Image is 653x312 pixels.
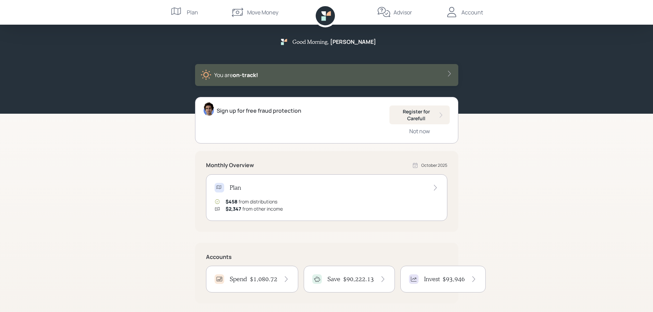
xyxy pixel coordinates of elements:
div: You are [214,71,258,79]
div: October 2025 [421,162,447,169]
h4: Spend [230,275,247,283]
div: Register for Carefull [395,108,444,122]
h5: Good Morning , [292,38,329,45]
h4: Plan [230,184,241,191]
h4: Save [327,275,340,283]
h5: Monthly Overview [206,162,254,169]
div: Account [461,8,483,16]
span: $2,347 [226,205,241,212]
div: from other income [226,205,283,212]
h4: $93,946 [443,275,465,283]
h4: $1,080.72 [250,275,277,283]
div: Not now [409,127,430,135]
h5: Accounts [206,254,447,260]
span: $458 [226,198,238,205]
img: sunny-XHVQM73Q.digested.png [201,70,211,80]
h4: Invest [424,275,440,283]
div: from distributions [226,198,277,205]
button: Register for Carefull [389,105,450,124]
div: Plan [187,8,198,16]
h5: [PERSON_NAME] [330,39,376,45]
div: Sign up for free fraud protection [217,107,301,115]
span: on‑track! [233,71,258,79]
div: Move Money [247,8,278,16]
h4: $90,222.13 [343,275,374,283]
img: harrison-schaefer-headshot-2.png [204,102,214,116]
div: Advisor [394,8,412,16]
